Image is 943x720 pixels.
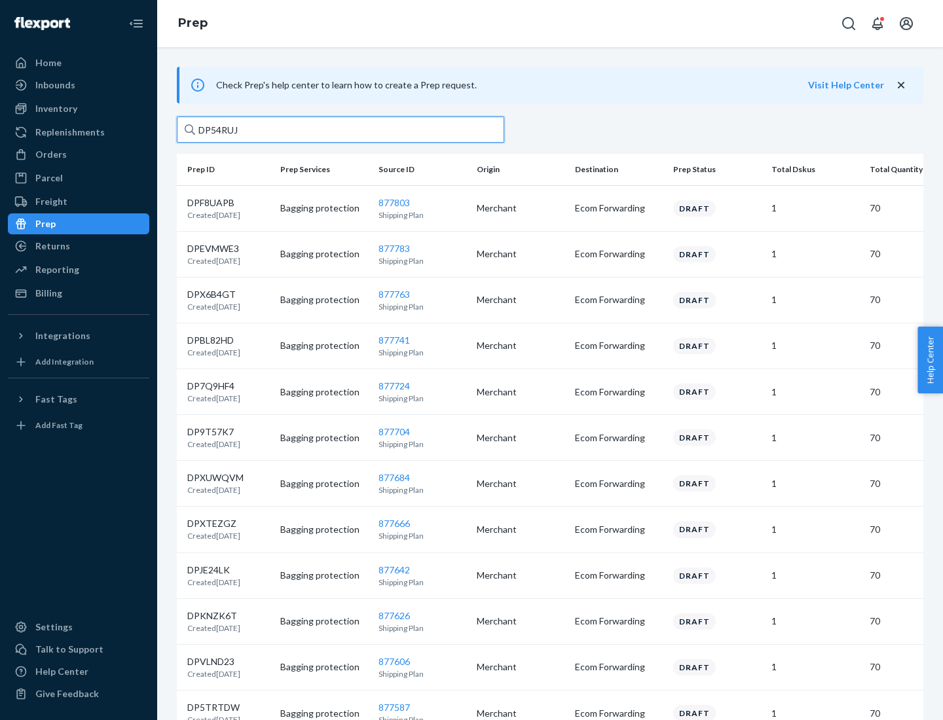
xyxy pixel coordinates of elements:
p: 1 [771,431,859,444]
p: Bagging protection [280,339,368,352]
button: Open account menu [893,10,919,37]
p: Bagging protection [280,477,368,490]
p: Merchant [477,660,564,674]
ol: breadcrumbs [168,5,218,43]
div: Freight [35,195,67,208]
p: DPXUWQVM [187,471,244,484]
p: Shipping Plan [379,484,466,495]
button: Visit Help Center [808,79,884,92]
div: Settings [35,621,73,634]
div: Billing [35,287,62,300]
div: Parcel [35,171,63,185]
div: Prep [35,217,56,230]
p: 1 [771,339,859,352]
p: Bagging protection [280,386,368,399]
a: Prep [178,16,208,30]
a: Inventory [8,98,149,119]
p: DPBL82HD [187,334,240,347]
p: Merchant [477,247,564,261]
span: Help Center [917,327,943,393]
button: Integrations [8,325,149,346]
p: DPKNZK6T [187,609,240,622]
p: DPJE24LK [187,564,240,577]
p: Ecom Forwarding [575,202,663,215]
p: Shipping Plan [379,577,466,588]
a: Prep [8,213,149,234]
th: Destination [570,154,668,185]
p: Shipping Plan [379,209,466,221]
a: 877704 [379,426,410,437]
a: 877606 [379,656,410,667]
a: Help Center [8,661,149,682]
p: 1 [771,247,859,261]
p: Ecom Forwarding [575,339,663,352]
a: 877724 [379,380,410,391]
p: Ecom Forwarding [575,523,663,536]
p: Bagging protection [280,523,368,536]
div: Talk to Support [35,643,103,656]
a: Inbounds [8,75,149,96]
div: Draft [673,246,716,262]
div: Orders [35,148,67,161]
div: Draft [673,384,716,400]
p: Shipping Plan [379,301,466,312]
th: Prep Status [668,154,766,185]
p: Merchant [477,523,564,536]
div: Reporting [35,263,79,276]
a: 877783 [379,243,410,254]
p: Merchant [477,339,564,352]
p: DPF8UAPB [187,196,240,209]
p: Ecom Forwarding [575,660,663,674]
p: Merchant [477,431,564,444]
img: Flexport logo [14,17,70,30]
div: Draft [673,429,716,446]
a: 877626 [379,610,410,621]
p: 1 [771,660,859,674]
p: Shipping Plan [379,668,466,679]
p: DPX6B4GT [187,288,240,301]
p: Shipping Plan [379,439,466,450]
p: DP9T57K7 [187,425,240,439]
th: Total Dskus [766,154,864,185]
a: 877803 [379,197,410,208]
p: Shipping Plan [379,347,466,358]
p: Shipping Plan [379,393,466,404]
p: DPEVMWE3 [187,242,240,255]
p: Merchant [477,477,564,490]
p: Bagging protection [280,615,368,628]
p: Bagging protection [280,569,368,582]
p: DP7Q9HF4 [187,380,240,393]
p: Shipping Plan [379,255,466,266]
div: Add Fast Tag [35,420,83,431]
p: Bagging protection [280,707,368,720]
p: Ecom Forwarding [575,386,663,399]
a: Settings [8,617,149,638]
a: Talk to Support [8,639,149,660]
div: Draft [673,475,716,492]
a: Replenishments [8,122,149,143]
p: Bagging protection [280,431,368,444]
a: 877741 [379,334,410,346]
p: 1 [771,523,859,536]
div: Replenishments [35,126,105,139]
div: Draft [673,200,716,217]
div: Inbounds [35,79,75,92]
p: Created [DATE] [187,668,240,679]
div: Draft [673,613,716,630]
p: Merchant [477,293,564,306]
a: 877587 [379,702,410,713]
a: Freight [8,191,149,212]
p: Bagging protection [280,247,368,261]
p: Shipping Plan [379,622,466,634]
p: 1 [771,707,859,720]
a: Parcel [8,168,149,189]
a: Reporting [8,259,149,280]
p: DPVLND23 [187,655,240,668]
button: Open Search Box [836,10,862,37]
div: Home [35,56,62,69]
button: Close Navigation [123,10,149,37]
p: 1 [771,477,859,490]
p: Bagging protection [280,293,368,306]
div: Inventory [35,102,77,115]
p: Merchant [477,386,564,399]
